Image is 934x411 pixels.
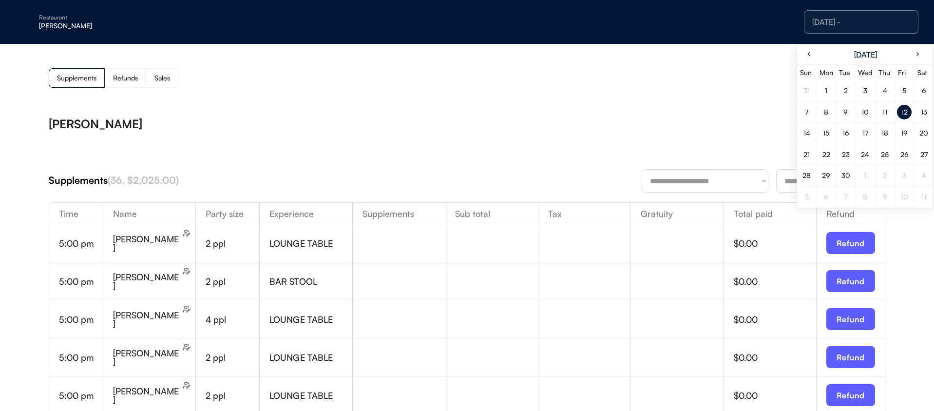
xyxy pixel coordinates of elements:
[269,315,352,324] div: LOUNGE TABLE
[113,273,181,290] div: [PERSON_NAME]
[269,391,352,400] div: LOUNGE TABLE
[858,69,872,76] div: Wed
[822,172,830,179] div: 29
[864,172,866,179] div: 1
[802,172,811,179] div: 28
[39,22,162,29] div: [PERSON_NAME]
[57,75,96,81] div: Supplements
[49,174,642,187] div: Supplements
[39,15,162,20] div: Restaurant
[108,174,179,186] font: (36, $2,025.00)
[861,151,869,158] div: 24
[823,130,829,137] div: 15
[812,18,910,26] div: [DATE] -
[881,130,888,137] div: 18
[206,239,259,248] div: 2 ppl
[49,209,103,218] div: Time
[900,151,909,158] div: 26
[842,151,850,158] div: 23
[919,130,928,137] div: 20
[882,109,887,116] div: 11
[260,209,352,218] div: Experience
[844,87,848,94] div: 2
[883,172,887,179] div: 2
[839,69,852,76] div: Tue
[922,87,926,94] div: 6
[734,353,816,362] div: $0.00
[113,235,181,252] div: [PERSON_NAME]
[920,151,928,158] div: 27
[734,391,816,400] div: $0.00
[154,75,170,81] div: Sales
[269,277,352,286] div: BAR STOOL
[206,315,259,324] div: 4 ppl
[901,109,908,116] div: 12
[826,270,875,292] button: Refund
[901,194,908,200] div: 10
[734,239,816,248] div: $0.00
[196,209,259,218] div: Party size
[805,109,808,116] div: 7
[863,194,867,200] div: 8
[103,209,195,218] div: Name
[883,194,887,200] div: 9
[631,209,723,218] div: Gratuity
[824,109,828,116] div: 8
[724,209,816,218] div: Total paid
[922,172,926,179] div: 4
[820,69,833,76] div: Mon
[803,87,810,94] div: 31
[183,305,191,313] img: users-edit.svg
[59,239,103,248] div: 5:00 pm
[861,109,869,116] div: 10
[113,75,138,81] div: Refunds
[183,229,191,237] img: users-edit.svg
[862,130,868,137] div: 17
[734,277,816,286] div: $0.00
[825,87,827,94] div: 1
[844,194,847,200] div: 7
[881,151,889,158] div: 25
[805,194,809,200] div: 5
[902,172,906,179] div: 3
[206,353,259,362] div: 2 ppl
[878,69,892,76] div: Thu
[183,381,191,389] img: users-edit.svg
[826,384,875,406] button: Refund
[206,391,259,400] div: 2 ppl
[822,151,830,158] div: 22
[824,194,828,200] div: 6
[269,353,352,362] div: LOUNGE TABLE
[19,14,35,30] img: yH5BAEAAAAALAAAAAABAAEAAAIBRAA7
[113,349,181,366] div: [PERSON_NAME]
[803,130,810,137] div: 14
[734,315,816,324] div: $0.00
[902,87,906,94] div: 5
[841,172,850,179] div: 30
[59,315,103,324] div: 5:00 pm
[901,130,908,137] div: 19
[843,109,848,116] div: 9
[826,308,875,330] button: Refund
[59,277,103,286] div: 5:00 pm
[883,87,887,94] div: 4
[817,209,885,218] div: Refund
[921,109,927,116] div: 13
[921,194,926,200] div: 11
[898,69,911,76] div: Fri
[183,343,191,351] img: users-edit.svg
[826,232,875,254] button: Refund
[854,51,877,59] div: [DATE]
[353,209,445,218] div: Supplements
[445,209,537,218] div: Sub total
[538,209,630,218] div: Tax
[800,69,813,76] div: Sun
[113,311,181,328] div: [PERSON_NAME]
[113,387,181,404] div: [PERSON_NAME]
[917,69,931,76] div: Sat
[269,239,352,248] div: LOUNGE TABLE
[842,130,849,137] div: 16
[59,353,103,362] div: 5:00 pm
[863,87,867,94] div: 3
[59,391,103,400] div: 5:00 pm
